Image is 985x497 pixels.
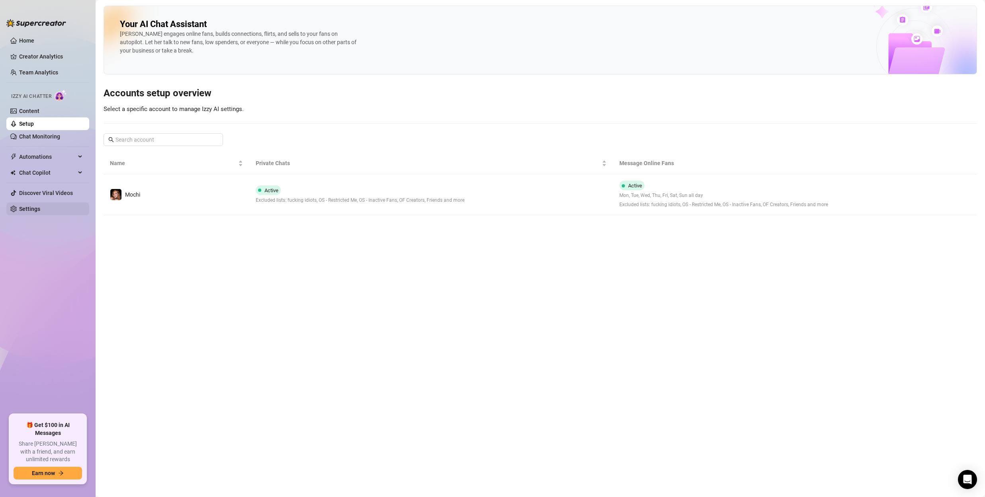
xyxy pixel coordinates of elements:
[11,93,51,100] span: Izzy AI Chatter
[14,440,82,464] span: Share [PERSON_NAME] with a friend, and earn unlimited rewards
[619,192,828,199] span: Mon, Tue, Wed, Thu, Fri, Sat, Sun all day
[613,152,856,174] th: Message Online Fans
[55,90,67,101] img: AI Chatter
[19,166,76,179] span: Chat Copilot
[256,197,464,204] span: Excluded lists: fucking idiots, OS - Restricted Me, OS - Inactive Fans, OF Creators, Friends and ...
[628,183,642,189] span: Active
[110,159,237,168] span: Name
[264,187,278,193] span: Active
[104,87,977,100] h3: Accounts setup overview
[19,206,40,212] a: Settings
[19,69,58,76] a: Team Analytics
[19,50,83,63] a: Creator Analytics
[19,121,34,127] a: Setup
[108,137,114,142] span: search
[104,105,244,113] span: Select a specific account to manage Izzy AI settings.
[249,152,613,174] th: Private Chats
[619,201,828,209] span: Excluded lists: fucking idiots, OS - Restricted Me, OS - Inactive Fans, OF Creators, Friends and ...
[19,133,60,140] a: Chat Monitoring
[10,170,16,175] img: Chat Copilot
[120,30,359,55] div: [PERSON_NAME] engages online fans, builds connections, flirts, and sells to your fans on autopilo...
[256,159,601,168] span: Private Chats
[14,421,82,437] span: 🎁 Get $100 in AI Messages
[958,470,977,489] div: Open Intercom Messenger
[19,108,39,114] a: Content
[58,470,64,476] span: arrow-right
[19,150,76,163] span: Automations
[10,154,17,160] span: thunderbolt
[6,19,66,27] img: logo-BBDzfeDw.svg
[32,470,55,476] span: Earn now
[125,191,140,198] span: Mochi
[104,152,249,174] th: Name
[120,19,207,30] h2: Your AI Chat Assistant
[14,467,82,479] button: Earn nowarrow-right
[110,189,121,200] img: Mochi
[19,190,73,196] a: Discover Viral Videos
[19,37,34,44] a: Home
[116,135,212,144] input: Search account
